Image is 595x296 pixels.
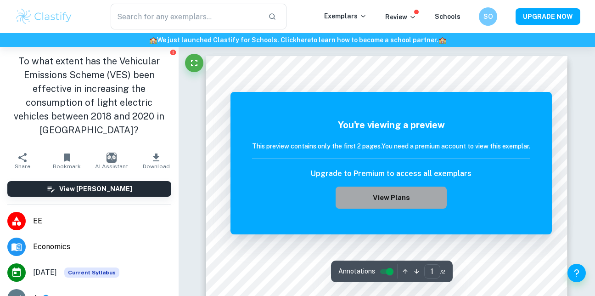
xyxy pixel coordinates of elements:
[111,4,261,29] input: Search for any exemplars...
[435,13,460,20] a: Schools
[567,264,586,282] button: Help and Feedback
[252,141,530,151] h6: This preview contains only the first 2 pages. You need a premium account to view this exemplar.
[438,36,446,44] span: 🏫
[7,181,171,197] button: View [PERSON_NAME]
[15,7,73,26] img: Clastify logo
[440,268,445,276] span: / 2
[33,241,171,252] span: Economics
[59,184,132,194] h6: View [PERSON_NAME]
[324,11,367,21] p: Exemplars
[479,7,497,26] button: SO
[45,148,89,174] button: Bookmark
[338,267,375,276] span: Annotations
[33,216,171,227] span: EE
[170,49,177,56] button: Report issue
[252,118,530,132] h5: You're viewing a preview
[95,163,128,170] span: AI Assistant
[33,267,57,278] span: [DATE]
[149,36,157,44] span: 🏫
[134,148,179,174] button: Download
[483,11,494,22] h6: SO
[2,35,593,45] h6: We just launched Clastify for Schools. Click to learn how to become a school partner.
[53,163,81,170] span: Bookmark
[336,187,447,209] button: View Plans
[89,148,134,174] button: AI Assistant
[311,168,472,179] h6: Upgrade to Premium to access all exemplars
[185,54,203,72] button: Fullscreen
[385,12,416,22] p: Review
[516,8,580,25] button: UPGRADE NOW
[107,153,117,163] img: AI Assistant
[15,163,30,170] span: Share
[7,54,171,137] h1: To what extent has the Vehicular Emissions Scheme (VES) been effective in increasing the consumpt...
[64,268,119,278] span: Current Syllabus
[297,36,311,44] a: here
[64,268,119,278] div: This exemplar is based on the current syllabus. Feel free to refer to it for inspiration/ideas wh...
[143,163,170,170] span: Download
